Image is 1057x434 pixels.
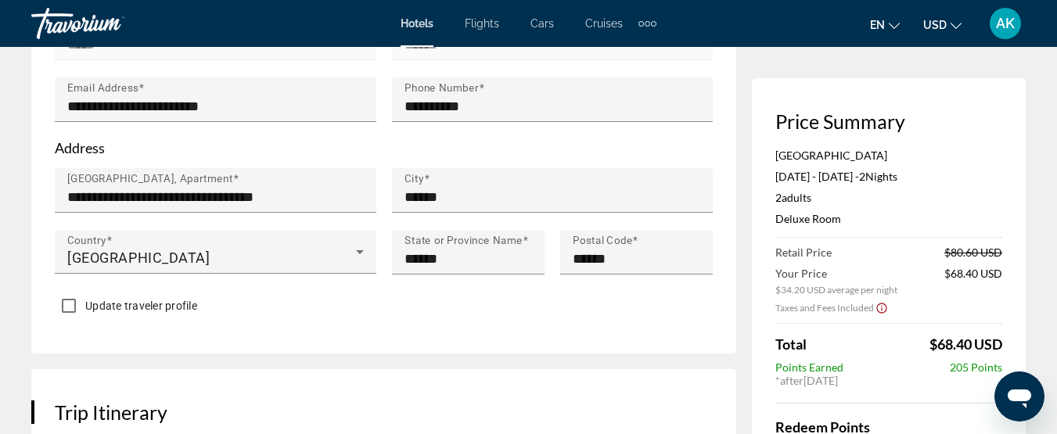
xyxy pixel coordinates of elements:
[944,246,1002,259] span: $80.60 USD
[994,371,1044,421] iframe: Кнопка запуска окна обмена сообщениями
[775,212,1002,225] p: Deluxe Room
[638,11,656,36] button: Extra navigation items
[870,19,885,31] span: en
[775,149,1002,162] p: [GEOGRAPHIC_DATA]
[923,13,962,36] button: Change currency
[67,173,233,185] mat-label: [GEOGRAPHIC_DATA], Apartment
[782,191,811,204] span: Adults
[996,16,1015,31] span: AK
[55,139,713,156] p: Address
[859,170,865,183] span: 2
[465,17,499,30] a: Flights
[775,267,897,280] span: Your Price
[775,109,1002,133] h3: Price Summary
[870,13,900,36] button: Change language
[780,374,804,387] span: after
[775,302,874,314] span: Taxes and Fees Included
[775,299,888,315] button: Show Taxes and Fees breakdown
[875,300,888,314] button: Show Taxes and Fees disclaimer
[865,170,897,183] span: Nights
[85,299,197,312] span: Update traveler profile
[67,249,210,266] span: [GEOGRAPHIC_DATA]
[775,170,1002,183] p: [DATE] - [DATE] -
[404,235,523,247] mat-label: State or Province Name
[775,360,843,374] span: Points Earned
[55,400,713,424] h3: Trip Itinerary
[404,173,424,185] mat-label: City
[944,267,1002,296] span: $68.40 USD
[929,335,1002,353] span: $68.40 USD
[67,235,106,247] mat-label: Country
[775,191,811,204] span: 2
[775,284,897,296] span: $34.20 USD average per night
[923,19,947,31] span: USD
[573,235,633,247] mat-label: Postal Code
[401,17,433,30] a: Hotels
[775,246,832,259] span: Retail Price
[950,360,1002,374] span: 205 Points
[530,17,554,30] a: Cars
[775,374,1002,387] div: * [DATE]
[404,82,479,95] mat-label: Phone Number
[67,82,138,95] mat-label: Email Address
[985,7,1026,40] button: User Menu
[775,335,807,353] span: Total
[31,3,188,44] a: Travorium
[585,17,623,30] a: Cruises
